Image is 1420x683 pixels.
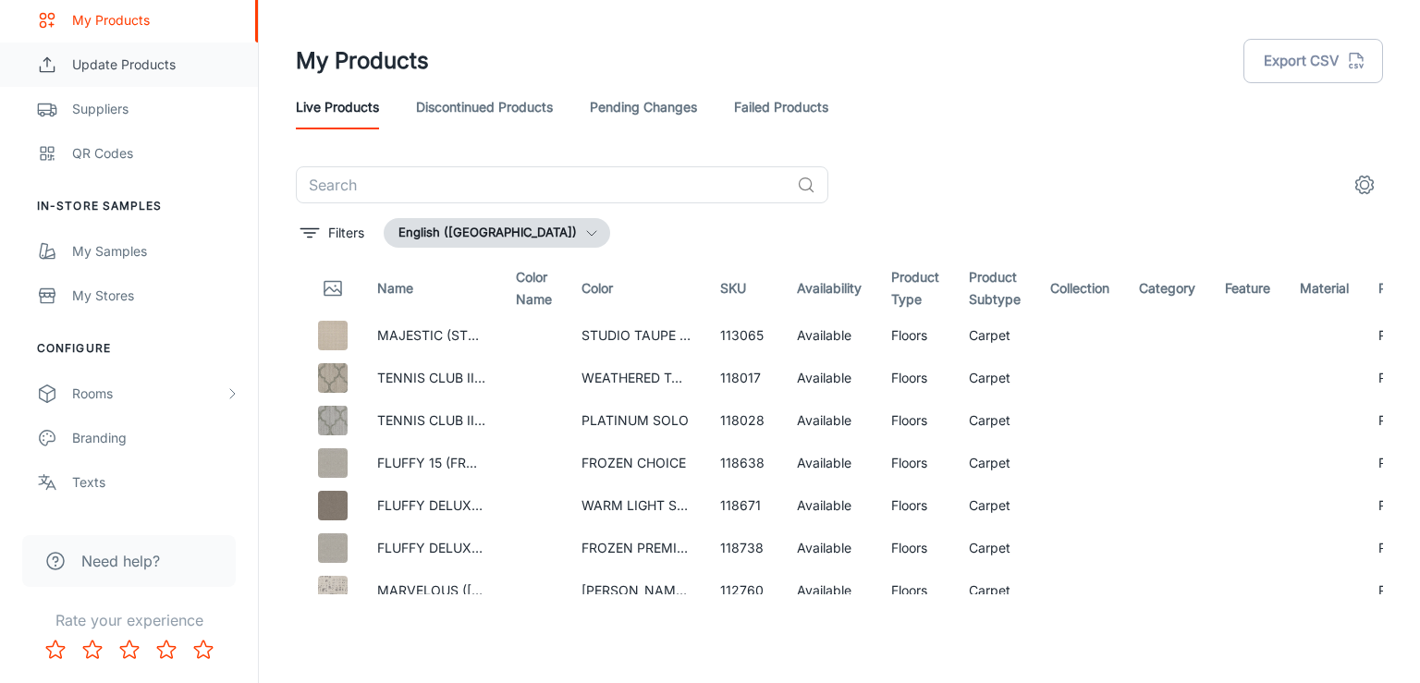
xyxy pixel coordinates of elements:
th: Feature [1210,262,1285,314]
a: TENNIS CLUB II (WEATHERED TAN SOLO) [377,370,636,385]
div: Suppliers [72,99,239,119]
a: MAJESTIC (STUDIO TAUPE SOLO) [377,327,590,343]
td: Available [782,399,876,442]
td: Carpet [954,484,1035,527]
th: Product Subtype [954,262,1035,314]
td: Available [782,484,876,527]
td: Floors [876,484,954,527]
td: Available [782,569,876,612]
td: Floors [876,357,954,399]
td: Floors [876,442,954,484]
button: English ([GEOGRAPHIC_DATA]) [384,218,610,248]
div: Update Products [72,55,239,75]
div: My Samples [72,241,239,262]
button: Rate 5 star [185,631,222,668]
td: Carpet [954,399,1035,442]
th: Color Name [501,262,567,314]
th: Product Type [876,262,954,314]
td: 118017 [705,357,782,399]
a: Live Products [296,85,379,129]
div: My Stores [72,286,239,306]
th: Category [1124,262,1210,314]
td: Carpet [954,569,1035,612]
p: Filters [328,223,364,243]
svg: Thumbnail [322,277,344,299]
a: Pending Changes [590,85,697,129]
td: WEATHERED TAN SOLO [567,357,705,399]
td: Floors [876,399,954,442]
td: Carpet [954,527,1035,569]
td: Floors [876,527,954,569]
td: Floors [876,569,954,612]
td: FROZEN PREMIUM [567,527,705,569]
button: Rate 3 star [111,631,148,668]
td: 118028 [705,399,782,442]
button: Rate 2 star [74,631,111,668]
td: 118738 [705,527,782,569]
td: Available [782,527,876,569]
th: Color [567,262,705,314]
th: SKU [705,262,782,314]
td: 118671 [705,484,782,527]
div: QR Codes [72,143,239,164]
button: Rate 1 star [37,631,74,668]
a: FLUFFY DELUXE 12 (WARM LIGHT SELECT) [377,497,644,513]
button: settings [1346,166,1383,203]
div: Texts [72,472,239,493]
th: Material [1285,262,1364,314]
td: [PERSON_NAME] SOLO [567,569,705,612]
td: STUDIO TAUPE SOLO [567,314,705,357]
a: TENNIS CLUB II (PLATINUM SOLO) [377,412,594,428]
button: Rate 4 star [148,631,185,668]
td: Carpet [954,442,1035,484]
div: Rooms [72,384,225,404]
h1: My Products [296,44,429,78]
td: Available [782,357,876,399]
th: Name [362,262,501,314]
th: Availability [782,262,876,314]
span: Need help? [81,550,160,572]
a: FLUFFY 15 (FROZEN CHOICE) [377,455,559,470]
p: Rate your experience [15,609,243,631]
input: Search [296,166,790,203]
td: FROZEN CHOICE [567,442,705,484]
td: Floors [876,314,954,357]
td: PLATINUM SOLO [567,399,705,442]
a: Failed Products [734,85,828,129]
a: Discontinued Products [416,85,553,129]
td: Carpet [954,314,1035,357]
div: Branding [72,428,239,448]
a: FLUFFY DELUXE + 15 (FROZEN PREMIUM) [377,540,637,555]
div: My Products [72,10,239,30]
th: Collection [1035,262,1124,314]
td: Carpet [954,357,1035,399]
td: WARM LIGHT SELECT [567,484,705,527]
td: 112760 [705,569,782,612]
td: Available [782,442,876,484]
td: 118638 [705,442,782,484]
td: 113065 [705,314,782,357]
td: Available [782,314,876,357]
button: filter [296,218,369,248]
button: Export CSV [1243,39,1383,83]
a: MARVELOUS ([PERSON_NAME] SOLO) [377,582,618,598]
